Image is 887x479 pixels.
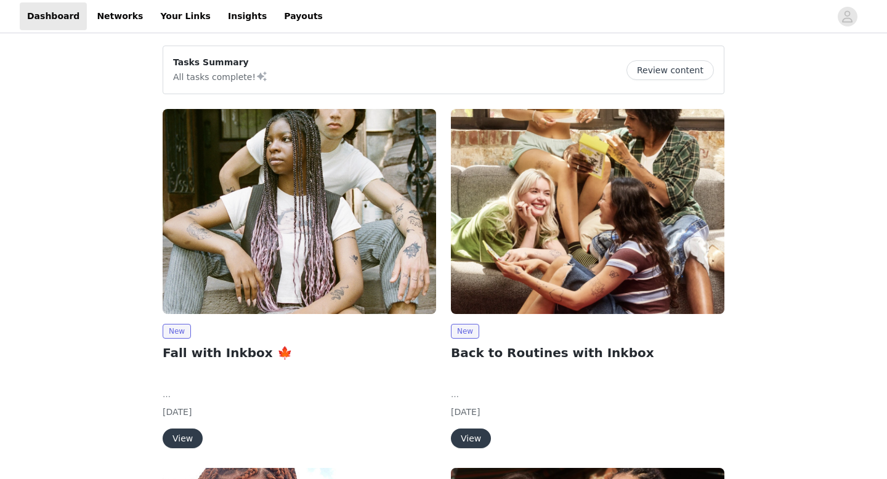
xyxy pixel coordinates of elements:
[163,109,436,314] img: Inkbox
[451,109,724,314] img: Inkbox
[451,407,480,417] span: [DATE]
[173,56,268,69] p: Tasks Summary
[173,69,268,84] p: All tasks complete!
[451,434,491,443] a: View
[20,2,87,30] a: Dashboard
[451,344,724,362] h2: Back to Routines with Inkbox
[163,324,191,339] span: New
[153,2,218,30] a: Your Links
[626,60,714,80] button: Review content
[89,2,150,30] a: Networks
[451,429,491,448] button: View
[163,407,192,417] span: [DATE]
[163,429,203,448] button: View
[841,7,853,26] div: avatar
[163,344,436,362] h2: Fall with Inkbox 🍁
[277,2,330,30] a: Payouts
[451,324,479,339] span: New
[163,434,203,443] a: View
[221,2,274,30] a: Insights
